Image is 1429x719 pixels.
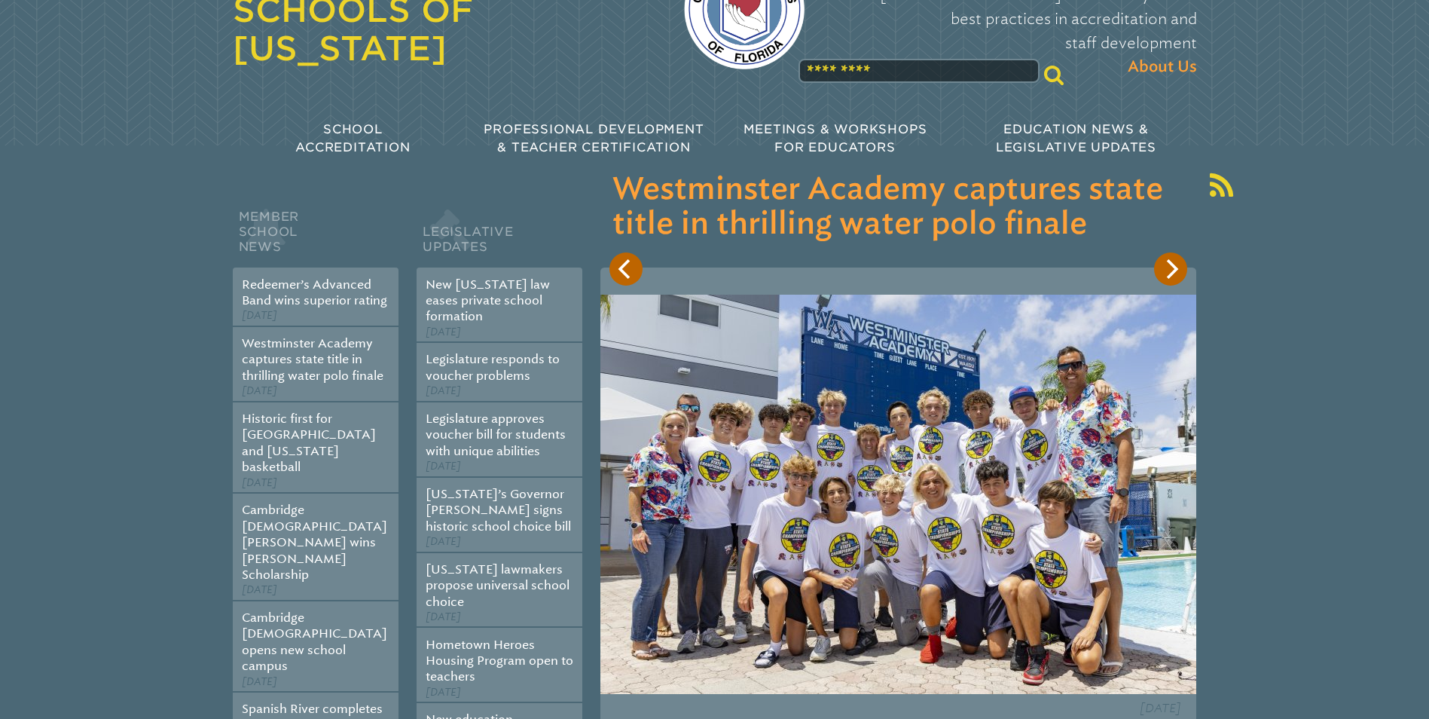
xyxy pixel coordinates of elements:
h2: Legislative Updates [417,206,582,268]
span: [DATE] [426,460,461,473]
h2: Member School News [233,206,398,268]
button: Next [1154,252,1187,286]
img: wp-send-off-9925_791_530_85_s_c1.jpg [600,295,1196,694]
a: Historic first for [GEOGRAPHIC_DATA] and [US_STATE] basketball [242,412,376,474]
a: Cambridge [DEMOGRAPHIC_DATA][PERSON_NAME] wins [PERSON_NAME] Scholarship [242,503,387,582]
a: New [US_STATE] law eases private school formation [426,277,550,324]
a: Legislature approves voucher bill for students with unique abilities [426,412,566,458]
span: [DATE] [426,535,461,548]
span: School Accreditation [295,122,410,155]
span: Meetings & Workshops for Educators [744,122,927,155]
a: Westminster Academy captures state title in thrilling water polo finale [242,336,383,383]
button: Previous [609,252,643,286]
span: [DATE] [242,675,277,688]
a: Cambridge [DEMOGRAPHIC_DATA] opens new school campus [242,610,387,673]
a: Legislature responds to voucher problems [426,352,560,382]
a: Hometown Heroes Housing Program open to teachers [426,638,573,684]
span: [DATE] [242,384,277,397]
span: [DATE] [242,476,277,489]
span: Professional Development & Teacher Certification [484,122,704,155]
h3: Westminster Academy captures state title in thrilling water polo finale [612,173,1184,242]
a: [US_STATE] lawmakers propose universal school choice [426,562,569,609]
span: [DATE] [242,309,277,322]
span: [DATE] [426,686,461,699]
span: About Us [1128,55,1197,79]
span: [DATE] [242,583,277,596]
a: Redeemer’s Advanced Band wins superior rating [242,277,387,307]
span: [DATE] [1140,701,1181,715]
a: [US_STATE]’s Governor [PERSON_NAME] signs historic school choice bill [426,487,571,534]
span: [DATE] [426,326,461,338]
span: [DATE] [426,610,461,623]
span: Education News & Legislative Updates [996,122,1156,155]
span: [DATE] [426,384,461,397]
